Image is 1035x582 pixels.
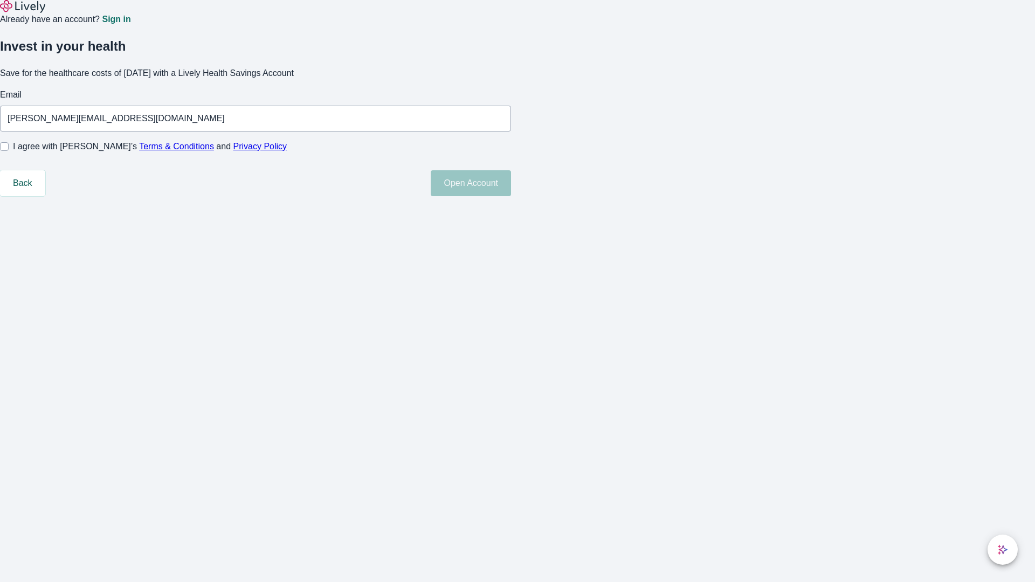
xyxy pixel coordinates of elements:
[102,15,130,24] a: Sign in
[233,142,287,151] a: Privacy Policy
[988,535,1018,565] button: chat
[997,544,1008,555] svg: Lively AI Assistant
[13,140,287,153] span: I agree with [PERSON_NAME]’s and
[139,142,214,151] a: Terms & Conditions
